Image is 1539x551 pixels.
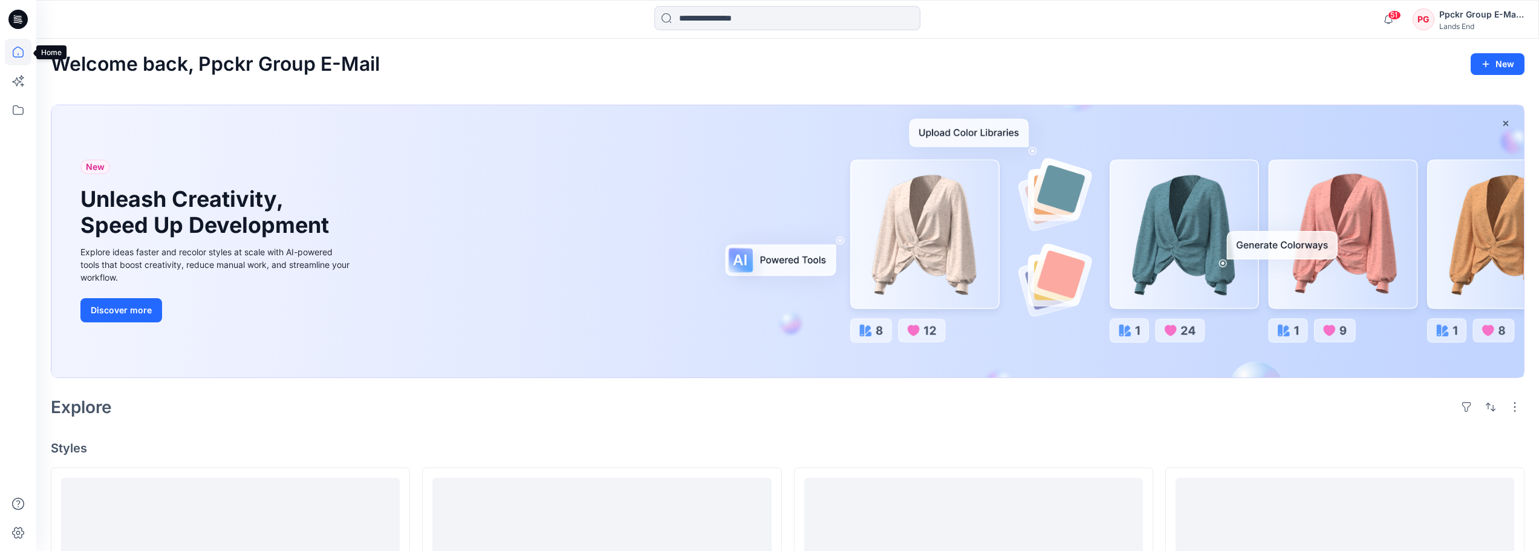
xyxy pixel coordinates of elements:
[51,397,112,417] h2: Explore
[80,186,334,238] h1: Unleash Creativity, Speed Up Development
[1439,22,1524,31] div: Lands End
[80,246,353,284] div: Explore ideas faster and recolor styles at scale with AI-powered tools that boost creativity, red...
[1388,10,1401,20] span: 51
[51,441,1524,455] h4: Styles
[1413,8,1434,30] div: PG
[51,53,380,76] h2: Welcome back, Ppckr Group E-Mail
[1471,53,1524,75] button: New
[80,298,353,322] a: Discover more
[86,160,105,174] span: New
[1439,7,1524,22] div: Ppckr Group E-Mail Pan Pacific
[80,298,162,322] button: Discover more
